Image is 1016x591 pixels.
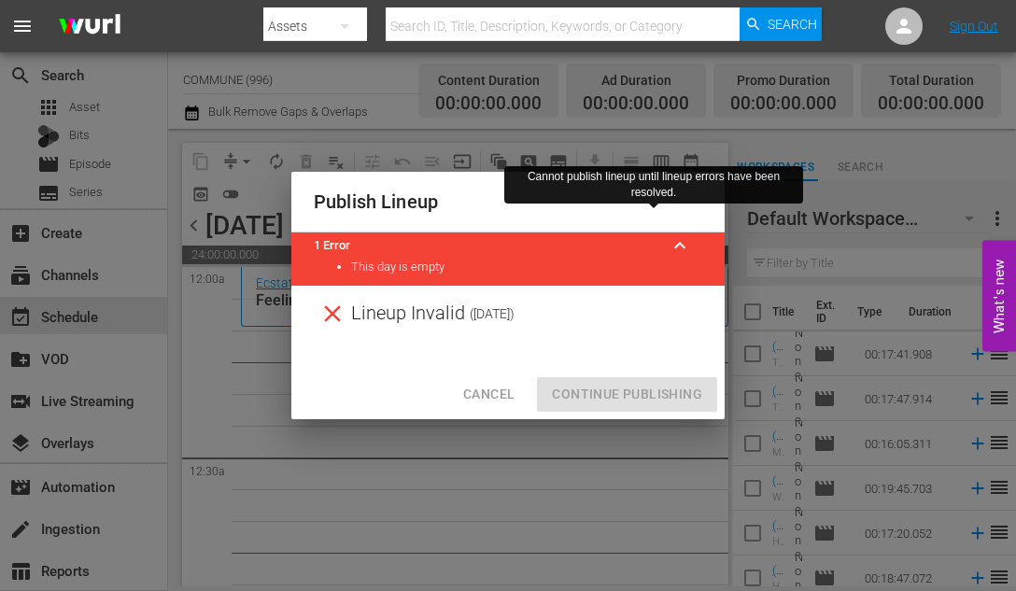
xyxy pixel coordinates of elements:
[669,234,691,257] span: keyboard_arrow_up
[351,259,702,276] li: This day is empty
[314,187,702,217] h2: Publish Lineup
[512,169,796,201] div: Cannot publish lineup until lineup errors have been resolved.
[657,223,702,268] button: keyboard_arrow_up
[314,237,657,255] title: 1 Error
[982,240,1016,351] button: Open Feedback Widget
[448,377,529,412] button: Cancel
[463,383,515,406] span: Cancel
[768,7,817,41] span: Search
[950,19,998,34] a: Sign Out
[45,5,134,49] img: ans4CAIJ8jUAAAAAAAAAAAAAAAAAAAAAAAAgQb4GAAAAAAAAAAAAAAAAAAAAAAAAJMjXAAAAAAAAAAAAAAAAAAAAAAAAgAT5G...
[11,15,34,37] span: menu
[470,300,515,328] span: ( [DATE] )
[291,286,725,342] div: Lineup Invalid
